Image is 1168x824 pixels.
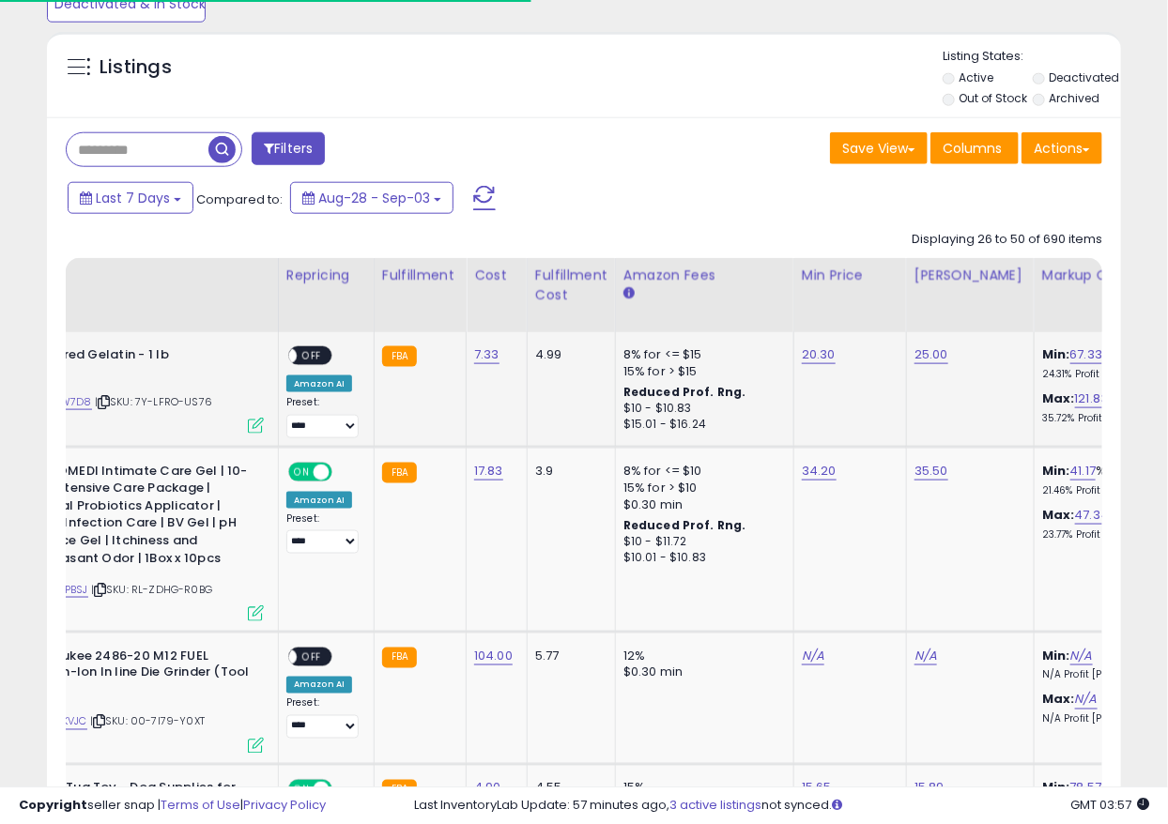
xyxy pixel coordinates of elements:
div: Amazon Fees [623,266,786,285]
small: Amazon Fees. [623,285,635,302]
span: | SKU: RL-ZDHG-R0BG [91,582,212,597]
a: 104.00 [474,647,513,665]
a: 121.83 [1075,389,1109,408]
div: Fulfillment [382,266,458,285]
b: Max: [1042,506,1075,524]
a: 25.00 [914,345,948,364]
div: $10 - $10.83 [623,401,779,417]
b: Min: [1042,462,1070,480]
span: ON [290,464,314,480]
span: Columns [943,139,1002,158]
div: 4.99 [535,346,601,363]
div: 15% for > $15 [623,363,779,380]
span: Aug-28 - Sep-03 [318,189,430,207]
span: Last 7 Days [96,189,170,207]
button: Last 7 Days [68,182,193,214]
b: Reduced Prof. Rng. [623,384,746,400]
div: Amazon AI [286,492,352,509]
span: OFF [330,464,360,480]
a: N/A [1070,647,1093,665]
div: Amazon AI [286,375,352,392]
a: N/A [802,647,824,665]
a: 17.83 [474,462,503,481]
label: Out of Stock [960,90,1028,106]
div: $0.30 min [623,496,779,513]
b: Reduced Prof. Rng. [623,517,746,533]
span: Compared to: [196,191,283,208]
b: LACTOMEDI Intimate Care Gel | 10-Day Intensive Care Package | Vaginal Probiotics Applicator | Yea... [24,463,253,572]
div: $10 - $11.72 [623,534,779,550]
a: 67.33 [1070,345,1103,364]
label: Deactivated [1050,69,1120,85]
div: $10.01 - $10.83 [623,550,779,566]
div: Repricing [286,266,366,285]
div: $0.30 min [623,664,779,681]
a: 34.20 [802,462,837,481]
button: Filters [252,132,325,165]
small: FBA [382,346,417,367]
div: 5.77 [535,648,601,664]
div: 8% for <= $15 [623,346,779,363]
button: Actions [1022,132,1102,164]
b: Min: [1042,647,1070,664]
div: seller snap | | [19,797,326,815]
a: 47.34 [1075,506,1110,525]
label: Archived [1050,90,1100,106]
div: 15% for > $10 [623,480,779,496]
a: N/A [914,647,937,665]
b: Milwaukee 2486-20 M12 FUEL Lithium-Ion In line Die Grinder (Tool Only) [24,648,253,705]
h5: Listings [100,54,172,81]
a: Terms of Use [161,796,240,814]
button: Save View [830,132,928,164]
div: Preset: [286,697,360,739]
div: 12% [623,648,779,664]
div: Min Price [802,266,899,285]
small: FBA [382,648,417,668]
a: 3 active listings [669,796,761,814]
a: Privacy Policy [243,796,326,814]
div: Preset: [286,512,360,554]
b: Min: [1042,345,1070,363]
b: Max: [1042,691,1075,709]
div: $15.01 - $16.24 [623,417,779,433]
a: 35.50 [914,462,948,481]
button: Aug-28 - Sep-03 [290,182,453,214]
div: Cost [474,266,519,285]
a: 7.33 [474,345,499,364]
button: Columns [930,132,1019,164]
span: 2025-09-11 03:57 GMT [1070,796,1149,814]
span: | SKU: 00-7I79-Y0XT [90,714,205,729]
small: FBA [382,463,417,483]
div: Preset: [286,396,360,437]
strong: Copyright [19,796,87,814]
label: Active [960,69,994,85]
span: OFF [297,649,327,664]
div: 8% for <= $10 [623,463,779,480]
div: 3.9 [535,463,601,480]
div: Fulfillment Cost [535,266,607,305]
a: N/A [1075,691,1098,710]
a: 41.17 [1070,462,1097,481]
span: | SKU: 7Y-LFRO-US76 [95,394,212,409]
div: Last InventoryLab Update: 57 minutes ago, not synced. [414,797,1149,815]
span: OFF [297,348,327,364]
b: Max: [1042,389,1075,407]
b: Unflavored Gelatin - 1 lb [13,346,241,369]
div: [PERSON_NAME] [914,266,1026,285]
a: 20.30 [802,345,836,364]
div: Amazon AI [286,677,352,694]
p: Listing States: [943,48,1121,66]
div: Displaying 26 to 50 of 690 items [912,231,1102,249]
